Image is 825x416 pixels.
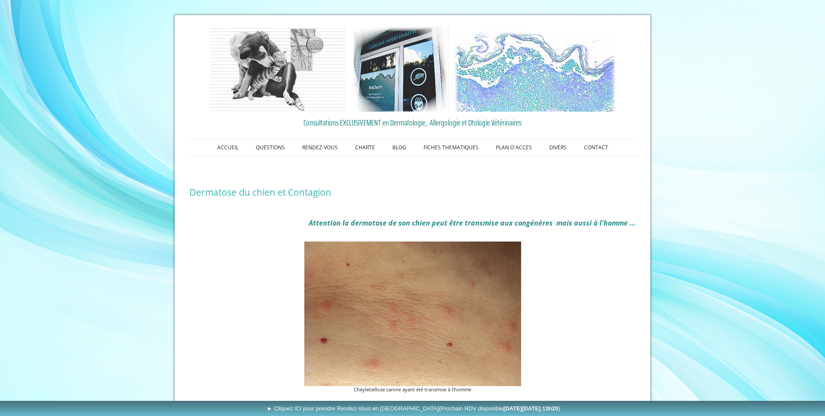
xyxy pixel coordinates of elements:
figcaption: Cheyletiellose canine ayant été transmise à l'homme [304,386,521,393]
a: CONTACT [575,139,617,156]
img: Photo d'une dermatose du chien (cheyletiellose) ayant été transmise à sa prorpiétaire [304,242,521,386]
a: BLOG [384,139,415,156]
span: (Prochain RDV disponible ) [439,405,560,412]
a: CHARTE [346,139,384,156]
span: ► Cliquez ICI pour prendre Rendez-Vous en [GEOGRAPHIC_DATA] [267,405,560,412]
b: Attention la dermatose de son chien peut être transmise aux congénères mais aussi à l'homme ... [309,218,636,228]
a: Consultations EXCLUSIVEMENT en Dermatologie, Allergologie et Otologie Vétérinaires [189,116,636,129]
h1: Dermatose du chien et Contagion [189,187,636,198]
a: PLAN D'ACCES [487,139,541,156]
a: ACCUEIL [209,139,247,156]
a: QUESTIONS [247,139,293,156]
a: RENDEZ-VOUS [293,139,346,156]
a: FICHES THEMATIQUES [415,139,487,156]
b: [DATE][DATE] 13h20 [503,405,558,412]
a: DIVERS [541,139,575,156]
